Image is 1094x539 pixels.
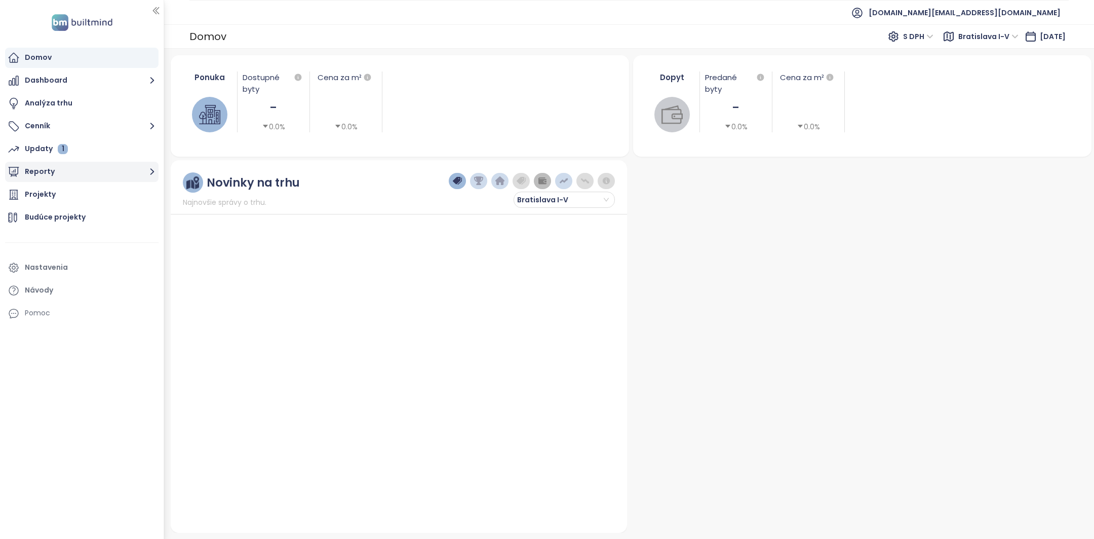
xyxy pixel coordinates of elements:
div: Cena za m² [777,71,839,84]
div: 0.0% [724,121,748,132]
img: wallet [661,104,683,125]
div: Domov [189,26,226,47]
div: Nastavenia [25,261,68,274]
a: Nastavenia [5,258,159,278]
a: Domov [5,48,159,68]
button: Dashboard [5,70,159,91]
div: - [243,97,304,118]
img: information-circle.png [602,176,611,186]
img: price-tag-dark-blue.png [453,176,462,186]
div: Pomoc [5,303,159,324]
img: ruler [186,176,199,189]
div: 1 [58,144,68,154]
div: 0.0% [334,121,358,132]
div: Cena za m² [318,71,362,84]
div: Budúce projekty [25,211,86,224]
img: trophy-dark-blue.png [474,176,483,186]
span: Najnovšie správy o trhu. [183,197,266,208]
div: Dostupné byty [243,71,304,95]
a: Projekty [5,185,159,205]
img: home-dark-blue.png [495,176,504,186]
a: Analýza trhu [5,93,159,114]
img: price-decreases.png [580,176,590,186]
span: caret-down [724,123,731,130]
span: caret-down [262,123,269,130]
span: Bratislava I-V [517,192,609,207]
img: house [199,104,220,125]
span: caret-down [334,123,341,130]
img: price-increases.png [559,176,568,186]
div: 0.0% [797,121,820,132]
div: Dopyt [650,71,694,83]
div: Domov [25,51,52,64]
div: Ponuka [188,71,232,83]
span: Bratislava I-V [958,29,1019,44]
span: caret-down [797,123,804,130]
div: Návody [25,284,53,297]
span: [DATE] [1040,31,1066,42]
img: price-tag-grey.png [517,176,526,186]
div: Predané byty [705,71,767,95]
a: Budúce projekty [5,207,159,228]
div: Novinky na trhu [207,176,300,189]
span: S DPH [903,29,933,44]
div: 0.0% [262,121,285,132]
img: logo [49,12,115,33]
span: [DOMAIN_NAME][EMAIL_ADDRESS][DOMAIN_NAME] [869,1,1061,25]
div: - [705,97,767,118]
div: Updaty [25,142,68,155]
div: Projekty [25,188,56,201]
img: wallet-dark-grey.png [538,176,547,186]
a: Updaty 1 [5,139,159,159]
div: Analýza trhu [25,97,72,110]
button: Cenník [5,116,159,136]
button: Reporty [5,162,159,182]
div: Pomoc [25,307,50,319]
a: Návody [5,280,159,301]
